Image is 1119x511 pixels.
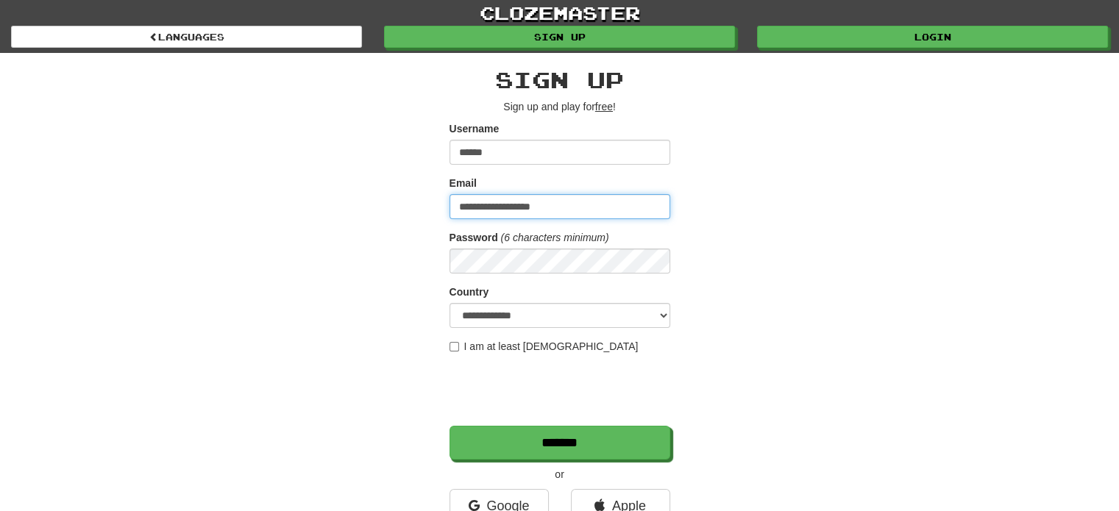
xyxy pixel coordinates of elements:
[450,68,670,92] h2: Sign up
[450,121,500,136] label: Username
[384,26,735,48] a: Sign up
[450,285,489,299] label: Country
[450,467,670,482] p: or
[450,342,459,351] input: I am at least [DEMOGRAPHIC_DATA]
[450,230,498,245] label: Password
[595,101,613,112] u: free
[450,361,673,418] iframe: reCAPTCHA
[501,232,609,243] em: (6 characters minimum)
[450,99,670,114] p: Sign up and play for !
[450,339,639,354] label: I am at least [DEMOGRAPHIC_DATA]
[450,176,477,190] label: Email
[11,26,362,48] a: Languages
[757,26,1108,48] a: Login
